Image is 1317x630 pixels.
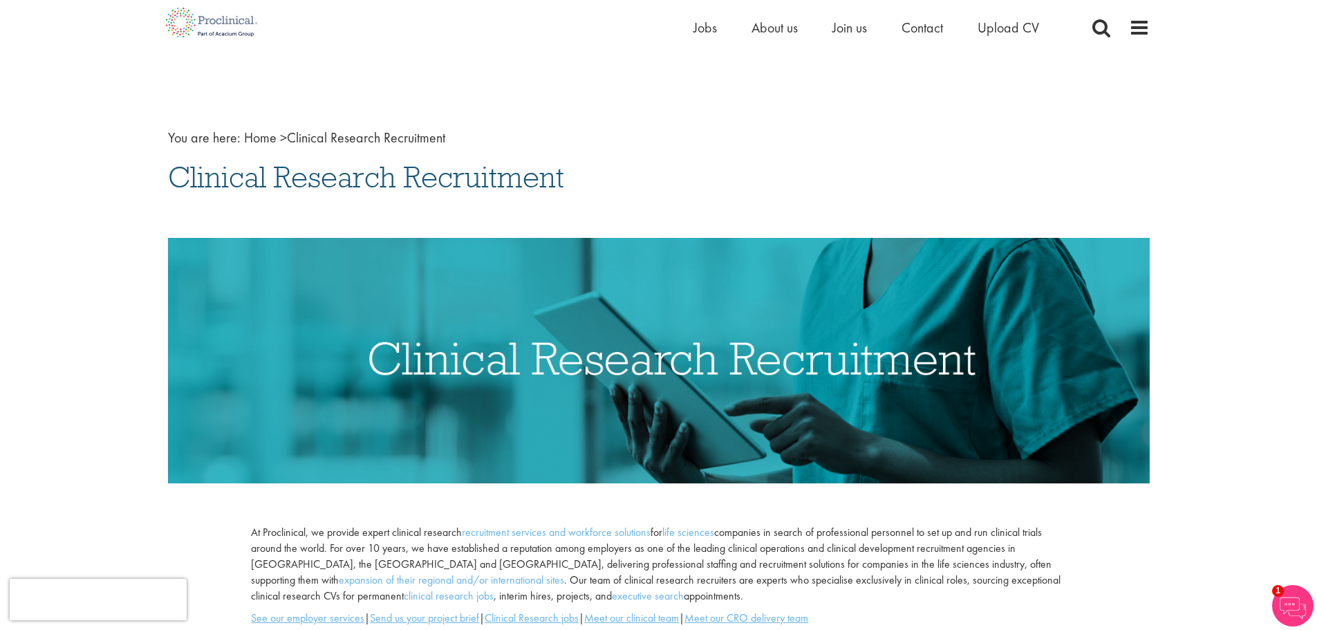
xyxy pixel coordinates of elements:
[662,525,714,539] a: life sciences
[244,129,277,147] a: breadcrumb link to Home
[168,129,241,147] span: You are here:
[902,19,943,37] a: Contact
[168,158,564,196] span: Clinical Research Recruitment
[1272,585,1284,597] span: 1
[10,579,187,620] iframe: reCAPTCHA
[251,525,1065,604] p: At Proclinical, we provide expert clinical research for companies in search of professional perso...
[251,611,1065,627] p: | | | |
[693,19,717,37] a: Jobs
[280,129,287,147] span: >
[978,19,1039,37] a: Upload CV
[339,573,564,587] a: expansion of their regional and/or international sites
[684,611,808,625] a: Meet our CRO delivery team
[584,611,679,625] a: Meet our clinical team
[612,589,684,603] a: executive search
[244,129,445,147] span: Clinical Research Recruitment
[404,589,494,603] a: clinical research jobs
[832,19,867,37] a: Join us
[168,238,1150,483] img: Clinical Research Recruitment
[751,19,798,37] a: About us
[370,611,479,625] a: Send us your project brief
[251,611,364,625] a: See our employer services
[1272,585,1314,627] img: Chatbot
[485,611,579,625] a: Clinical Research jobs
[462,525,651,539] a: recruitment services and workforce solutions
